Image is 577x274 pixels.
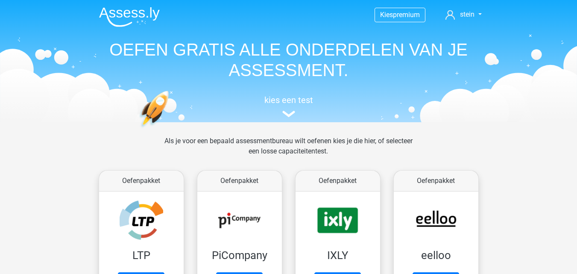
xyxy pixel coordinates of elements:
img: assessment [282,111,295,117]
a: kies een test [92,95,485,118]
img: Assessly [99,7,160,27]
a: stein [442,9,485,20]
span: stein [460,10,474,18]
img: oefenen [139,91,202,168]
h5: kies een test [92,95,485,105]
span: Kies [380,11,393,19]
a: Kiespremium [375,9,425,21]
span: premium [393,11,420,19]
h1: OEFEN GRATIS ALLE ONDERDELEN VAN JE ASSESSMENT. [92,39,485,80]
div: Als je voor een bepaald assessmentbureau wilt oefenen kies je die hier, of selecteer een losse ca... [158,136,419,167]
